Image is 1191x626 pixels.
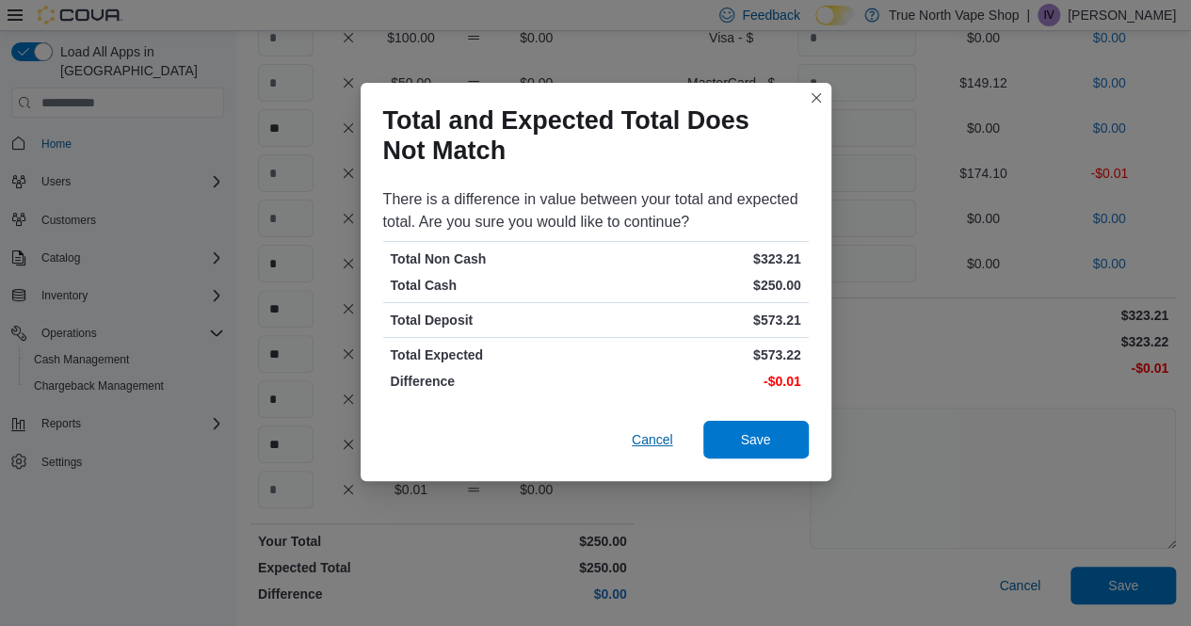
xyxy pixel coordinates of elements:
[624,421,681,458] button: Cancel
[632,430,673,449] span: Cancel
[741,430,771,449] span: Save
[600,249,801,268] p: $323.21
[391,276,592,295] p: Total Cash
[600,276,801,295] p: $250.00
[391,372,592,391] p: Difference
[391,249,592,268] p: Total Non Cash
[600,311,801,329] p: $573.21
[383,188,809,233] div: There is a difference in value between your total and expected total. Are you sure you would like...
[391,345,592,364] p: Total Expected
[703,421,809,458] button: Save
[600,345,801,364] p: $573.22
[600,372,801,391] p: -$0.01
[383,105,794,166] h1: Total and Expected Total Does Not Match
[391,311,592,329] p: Total Deposit
[805,87,828,109] button: Closes this modal window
